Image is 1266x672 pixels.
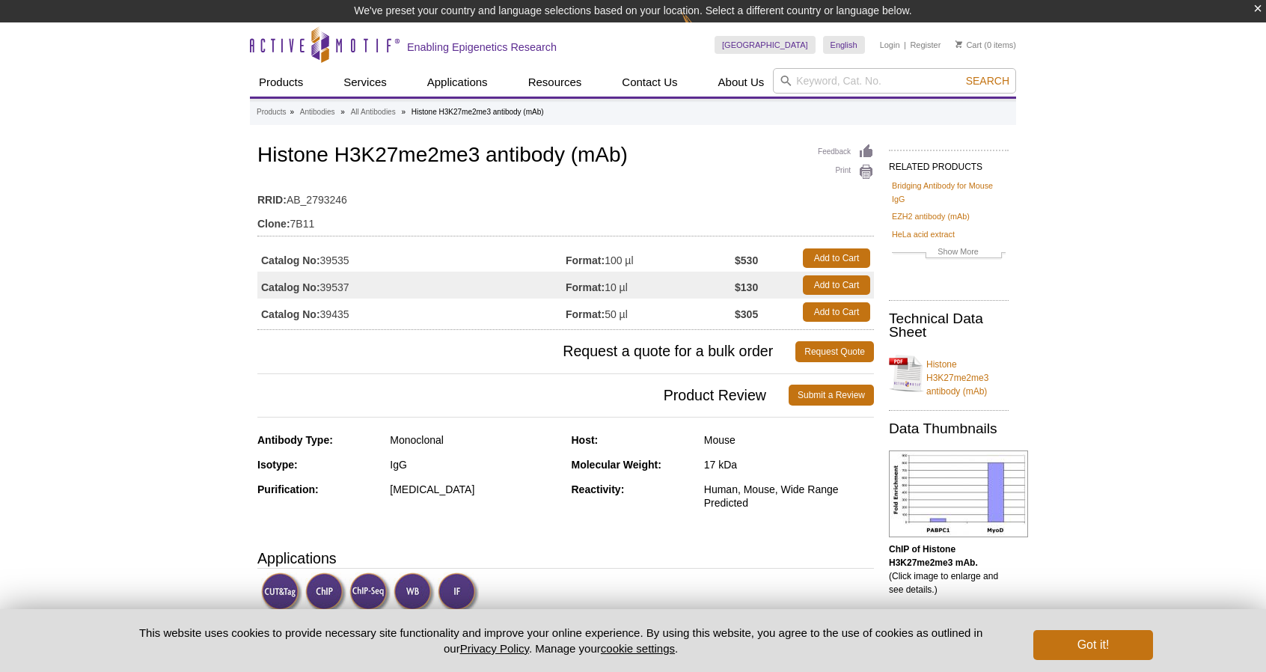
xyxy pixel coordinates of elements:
[818,144,874,160] a: Feedback
[257,208,874,232] td: 7B11
[904,36,906,54] li: |
[401,108,406,116] li: »
[438,572,479,614] img: Immunofluorescence Validated
[257,217,290,230] strong: Clone:
[351,106,396,119] a: All Antibodies
[412,108,544,116] li: Histone H3K27me2me3 antibody (mAb)
[704,458,874,471] div: 17 kDa
[955,40,962,48] img: Your Cart
[572,459,661,471] strong: Molecular Weight:
[889,349,1009,398] a: Histone H3K27me2me3 antibody (mAb)
[601,642,675,655] button: cookie settings
[961,74,1014,88] button: Search
[910,40,941,50] a: Register
[566,254,605,267] strong: Format:
[889,422,1009,436] h2: Data Thumbnails
[334,68,396,97] a: Services
[257,272,566,299] td: 39537
[789,385,874,406] a: Submit a Review
[257,184,874,208] td: AB_2793246
[250,68,312,97] a: Products
[394,572,435,614] img: Western Blot Validated
[892,245,1006,262] a: Show More
[257,385,789,406] span: Product Review
[257,434,333,446] strong: Antibody Type:
[519,68,591,97] a: Resources
[889,450,1028,537] img: Histone H3K27me2me3 antibody (mAb) tested by ChIP.
[818,164,874,180] a: Print
[566,245,735,272] td: 100 µl
[566,299,735,326] td: 50 µl
[682,11,721,46] img: Change Here
[892,227,955,241] a: HeLa acid extract
[704,483,874,510] div: Human, Mouse, Wide Range Predicted
[257,245,566,272] td: 39535
[735,308,758,321] strong: $305
[889,543,1009,596] p: (Click image to enlarge and see details.)
[566,272,735,299] td: 10 µl
[340,108,345,116] li: »
[349,572,391,614] img: ChIP-Seq Validated
[892,179,1006,206] a: Bridging Antibody for Mouse IgG
[572,434,599,446] strong: Host:
[566,308,605,321] strong: Format:
[803,275,870,295] a: Add to Cart
[880,40,900,50] a: Login
[773,68,1016,94] input: Keyword, Cat. No.
[261,281,320,294] strong: Catalog No:
[261,572,302,614] img: CUT&Tag Validated
[1033,630,1153,660] button: Got it!
[823,36,865,54] a: English
[715,36,816,54] a: [GEOGRAPHIC_DATA]
[257,459,298,471] strong: Isotype:
[390,483,560,496] div: [MEDICAL_DATA]
[803,248,870,268] a: Add to Cart
[735,254,758,267] strong: $530
[572,483,625,495] strong: Reactivity:
[966,75,1009,87] span: Search
[803,302,870,322] a: Add to Cart
[257,193,287,207] strong: RRID:
[257,144,874,169] h1: Histone H3K27me2me3 antibody (mAb)
[113,625,1009,656] p: This website uses cookies to provide necessary site functionality and improve your online experie...
[889,312,1009,339] h2: Technical Data Sheet
[892,210,970,223] a: EZH2 antibody (mAb)
[407,40,557,54] h2: Enabling Epigenetics Research
[300,106,335,119] a: Antibodies
[261,308,320,321] strong: Catalog No:
[257,547,874,569] h3: Applications
[735,281,758,294] strong: $130
[704,433,874,447] div: Mouse
[261,254,320,267] strong: Catalog No:
[257,483,319,495] strong: Purification:
[305,572,346,614] img: ChIP Validated
[566,281,605,294] strong: Format:
[390,433,560,447] div: Monoclonal
[257,299,566,326] td: 39435
[418,68,497,97] a: Applications
[889,544,978,568] b: ChIP of Histone H3K27me2me3 mAb.
[460,642,529,655] a: Privacy Policy
[955,40,982,50] a: Cart
[709,68,774,97] a: About Us
[613,68,686,97] a: Contact Us
[257,341,795,362] span: Request a quote for a bulk order
[257,106,286,119] a: Products
[889,150,1009,177] h2: RELATED PRODUCTS
[390,458,560,471] div: IgG
[955,36,1016,54] li: (0 items)
[290,108,294,116] li: »
[795,341,874,362] a: Request Quote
